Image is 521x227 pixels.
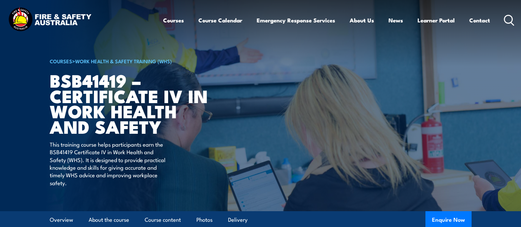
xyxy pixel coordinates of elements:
[50,57,213,65] h6: >
[350,12,374,29] a: About Us
[418,12,455,29] a: Learner Portal
[257,12,335,29] a: Emergency Response Services
[469,12,490,29] a: Contact
[50,57,72,65] a: COURSES
[389,12,403,29] a: News
[198,12,242,29] a: Course Calendar
[50,72,213,134] h1: BSB41419 – Certificate IV in Work Health and Safety
[163,12,184,29] a: Courses
[50,140,170,186] p: This training course helps participants earn the BSB41419 Certificate IV in Work Health and Safet...
[75,57,172,65] a: Work Health & Safety Training (WHS)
